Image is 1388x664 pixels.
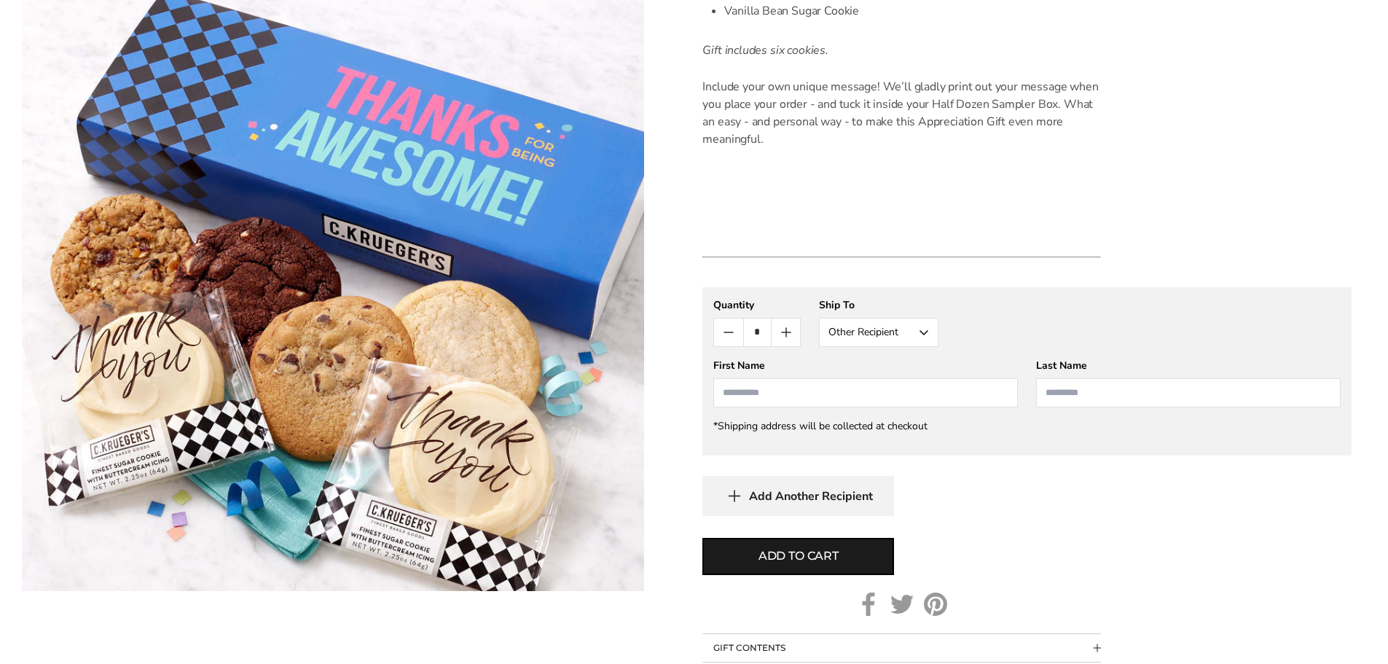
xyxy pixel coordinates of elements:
div: Ship To [819,298,938,312]
button: Add Another Recipient [702,476,894,516]
button: Count minus [714,319,742,346]
a: Twitter [890,593,914,616]
span: Add Another Recipient [749,489,873,504]
button: Collapsible block button [702,634,1101,662]
input: First Name [713,378,1018,407]
span: Add to cart [758,547,839,565]
gfm-form: New recipient [702,287,1352,456]
div: Quantity [713,298,801,312]
iframe: Sign Up via Text for Offers [12,609,151,652]
a: Facebook [857,593,880,616]
input: Quantity [743,319,772,346]
span: Include your own unique message! We’ll gladly print out your message when you place your order - ... [702,79,1098,147]
div: *Shipping address will be collected at checkout [713,419,1341,433]
div: Last Name [1036,359,1341,372]
i: Gift includes six cookies. [702,42,828,58]
input: Last Name [1036,378,1341,407]
button: Other Recipient [819,318,938,347]
div: First Name [713,359,1018,372]
span: Vanilla Bean Sugar Cookie [724,3,859,19]
a: Pinterest [924,593,947,616]
button: Count plus [772,319,800,346]
button: Add to cart [702,538,894,575]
